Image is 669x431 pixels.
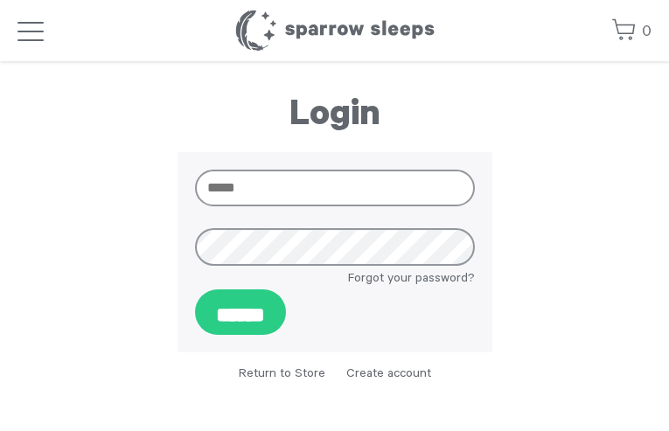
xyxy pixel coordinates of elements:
a: Forgot your password? [348,270,475,289]
h1: Login [178,96,492,140]
a: Create account [346,368,431,382]
a: Return to Store [239,368,325,382]
h1: Sparrow Sleeps [234,9,436,52]
a: 0 [611,13,652,51]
